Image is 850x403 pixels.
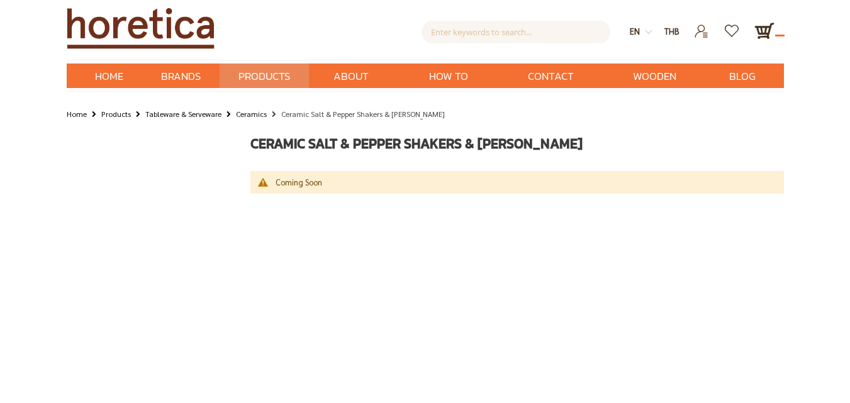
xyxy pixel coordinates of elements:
[664,26,679,36] span: THB
[710,63,775,88] a: Blog
[76,63,142,88] a: Home
[95,68,123,84] span: Home
[161,63,201,89] span: Brands
[729,63,756,89] span: Blog
[250,133,583,154] span: Ceramic Salt & Pepper Shakers & [PERSON_NAME]
[67,8,215,49] img: Horetica.com
[686,21,717,31] a: Login
[328,63,376,115] span: About Us
[646,29,652,35] img: dropdown-icon.svg
[142,63,220,88] a: Brands
[101,107,131,121] a: Products
[309,63,394,88] a: About Us
[276,177,771,187] div: Coming Soon
[503,63,598,88] a: Contact Us
[281,109,445,119] strong: Ceramic Salt & Pepper Shakers & [PERSON_NAME]
[413,63,484,115] span: How to Order
[599,63,710,88] a: Wooden Crate
[394,63,503,88] a: How to Order
[717,21,748,31] a: Wishlist
[145,107,221,121] a: Tableware & Serveware
[67,107,87,121] a: Home
[522,63,579,115] span: Contact Us
[238,63,290,89] span: Products
[220,63,309,88] a: Products
[618,63,691,115] span: Wooden Crate
[630,26,640,36] span: en
[236,107,267,121] a: Ceramics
